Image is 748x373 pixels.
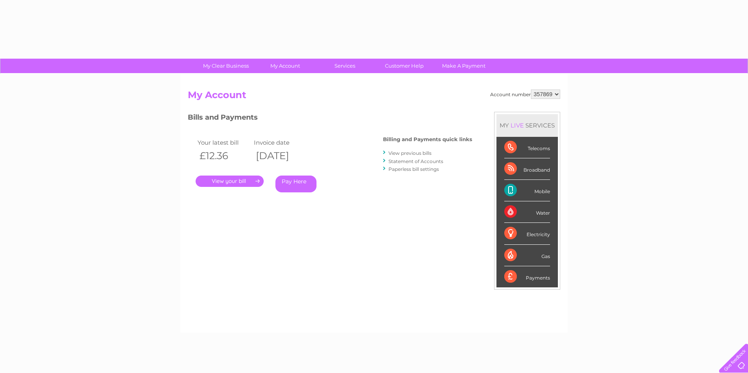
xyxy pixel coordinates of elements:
h4: Billing and Payments quick links [383,136,472,142]
h2: My Account [188,90,560,104]
h3: Bills and Payments [188,112,472,126]
div: Broadband [504,158,550,180]
div: Telecoms [504,137,550,158]
a: My Clear Business [194,59,258,73]
th: [DATE] [252,148,308,164]
div: Mobile [504,180,550,201]
th: £12.36 [196,148,252,164]
div: Payments [504,266,550,287]
a: View previous bills [388,150,432,156]
a: Statement of Accounts [388,158,443,164]
div: Account number [490,90,560,99]
div: LIVE [509,122,525,129]
div: MY SERVICES [496,114,558,136]
td: Your latest bill [196,137,252,148]
a: Make A Payment [432,59,496,73]
div: Water [504,201,550,223]
a: Services [313,59,377,73]
td: Invoice date [252,137,308,148]
a: Pay Here [275,176,316,192]
a: My Account [253,59,318,73]
div: Gas [504,245,550,266]
a: Customer Help [372,59,437,73]
a: Paperless bill settings [388,166,439,172]
a: . [196,176,264,187]
div: Electricity [504,223,550,244]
